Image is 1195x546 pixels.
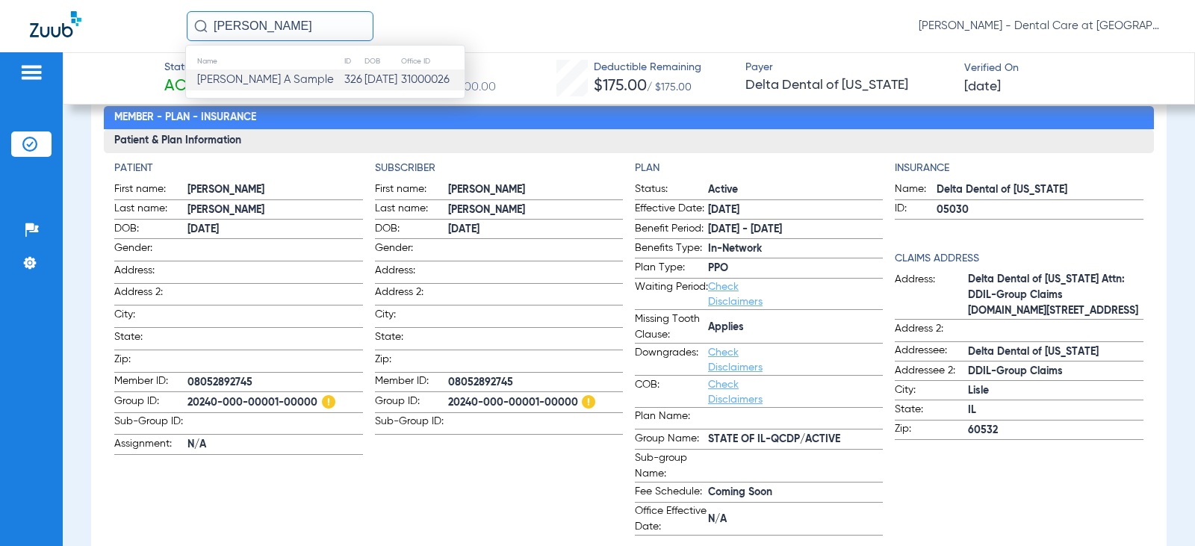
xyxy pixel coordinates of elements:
[375,414,448,434] span: Sub-Group ID:
[104,129,1153,153] h3: Patient & Plan Information
[375,329,448,350] span: State:
[964,78,1001,96] span: [DATE]
[114,414,187,434] span: Sub-Group ID:
[375,307,448,327] span: City:
[708,485,883,500] span: Coming Soon
[400,53,465,69] th: Office ID
[895,272,968,319] span: Address:
[635,345,708,375] span: Downgrades:
[708,241,883,257] span: In-Network
[895,251,1143,267] h4: Claims Address
[895,421,968,439] span: Zip:
[375,201,448,219] span: Last name:
[635,279,708,309] span: Waiting Period:
[187,375,362,391] span: 08052892745
[375,373,448,391] span: Member ID:
[708,432,883,447] span: STATE OF IL-QCDP/ACTIVE
[114,307,187,327] span: City:
[114,373,187,391] span: Member ID:
[895,161,1143,176] h4: Insurance
[895,363,968,381] span: Addressee 2:
[114,285,187,305] span: Address 2:
[375,221,448,239] span: DOB:
[708,282,763,307] a: Check Disclaimers
[895,382,968,400] span: City:
[635,221,708,239] span: Benefit Period:
[968,423,1143,438] span: 60532
[400,69,465,90] td: 31000026
[448,182,623,198] span: [PERSON_NAME]
[114,182,187,199] span: First name:
[968,344,1143,360] span: Delta Dental of [US_STATE]
[708,222,883,238] span: [DATE] - [DATE]
[708,347,763,373] a: Check Disclaimers
[708,202,883,218] span: [DATE]
[114,161,362,176] h4: Patient
[708,512,883,527] span: N/A
[30,11,81,37] img: Zuub Logo
[635,377,708,407] span: COB:
[635,450,708,482] span: Sub-group Name:
[968,272,1143,319] span: Delta Dental of [US_STATE] Attn: DDIL-Group Claims [DOMAIN_NAME][STREET_ADDRESS]
[114,221,187,239] span: DOB:
[582,395,595,409] img: Hazard
[635,161,883,176] h4: Plan
[635,182,708,199] span: Status:
[745,76,952,95] span: Delta Dental of [US_STATE]
[114,241,187,261] span: Gender:
[635,260,708,278] span: Plan Type:
[968,403,1143,418] span: IL
[937,202,1143,218] span: 05030
[635,409,708,429] span: Plan Name:
[895,343,968,361] span: Addressee:
[197,74,334,85] span: [PERSON_NAME] A Sample
[968,364,1143,379] span: DDIL-Group Claims
[194,19,208,33] img: Search Icon
[708,320,883,335] span: Applies
[364,53,400,69] th: DOB
[322,395,335,409] img: Hazard
[635,484,708,502] span: Fee Schedule:
[375,394,448,412] span: Group ID:
[114,436,187,454] span: Assignment:
[708,182,883,198] span: Active
[937,182,1143,198] span: Delta Dental of [US_STATE]
[375,352,448,372] span: Zip:
[164,76,217,97] span: Active
[919,19,1165,34] span: [PERSON_NAME] - Dental Care at [GEOGRAPHIC_DATA]
[187,394,362,412] span: 20240-000-00001-00000
[635,241,708,258] span: Benefits Type:
[895,201,937,219] span: ID:
[708,261,883,276] span: PPO
[344,53,364,69] th: ID
[594,60,701,75] span: Deductible Remaining
[448,222,623,238] span: [DATE]
[104,106,1153,130] h2: Member - Plan - Insurance
[594,78,647,94] span: $175.00
[187,11,373,41] input: Search for patients
[187,202,362,218] span: [PERSON_NAME]
[448,394,623,412] span: 20240-000-00001-00000
[745,60,952,75] span: Payer
[364,69,400,90] td: [DATE]
[647,82,692,93] span: / $175.00
[375,182,448,199] span: First name:
[344,69,364,90] td: 326
[375,241,448,261] span: Gender:
[635,201,708,219] span: Effective Date:
[164,60,217,75] span: Status
[114,329,187,350] span: State:
[635,503,708,535] span: Office Effective Date:
[448,202,623,218] span: [PERSON_NAME]
[187,182,362,198] span: [PERSON_NAME]
[114,352,187,372] span: Zip:
[635,311,708,343] span: Missing Tooth Clause:
[895,182,937,199] span: Name:
[895,402,968,420] span: State:
[375,161,623,176] h4: Subscriber
[187,437,362,453] span: N/A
